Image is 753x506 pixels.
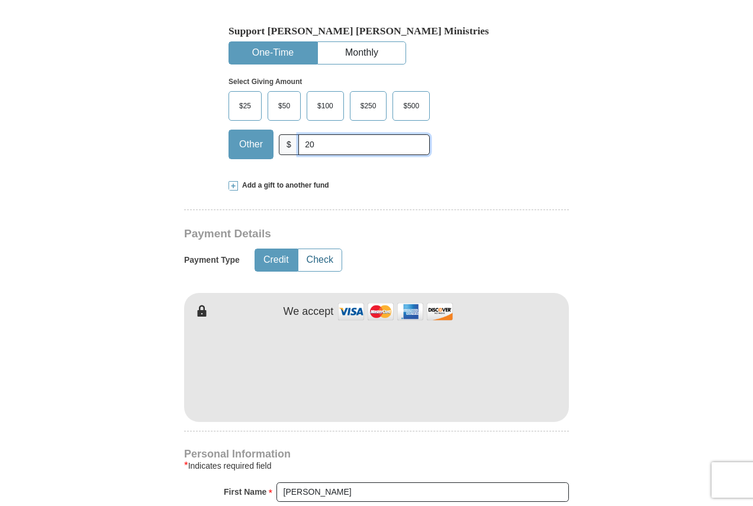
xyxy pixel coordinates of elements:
[272,97,296,115] span: $50
[255,249,297,271] button: Credit
[284,305,334,318] h4: We accept
[238,181,329,191] span: Add a gift to another fund
[355,97,382,115] span: $250
[397,97,425,115] span: $500
[298,249,342,271] button: Check
[233,136,269,153] span: Other
[229,25,524,37] h5: Support [PERSON_NAME] [PERSON_NAME] Ministries
[311,97,339,115] span: $100
[233,97,257,115] span: $25
[184,459,569,473] div: Indicates required field
[224,484,266,500] strong: First Name
[318,42,406,64] button: Monthly
[184,449,569,459] h4: Personal Information
[229,78,302,86] strong: Select Giving Amount
[184,227,486,241] h3: Payment Details
[279,134,299,155] span: $
[229,42,317,64] button: One-Time
[184,255,240,265] h5: Payment Type
[298,134,430,155] input: Other Amount
[336,299,455,324] img: credit cards accepted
